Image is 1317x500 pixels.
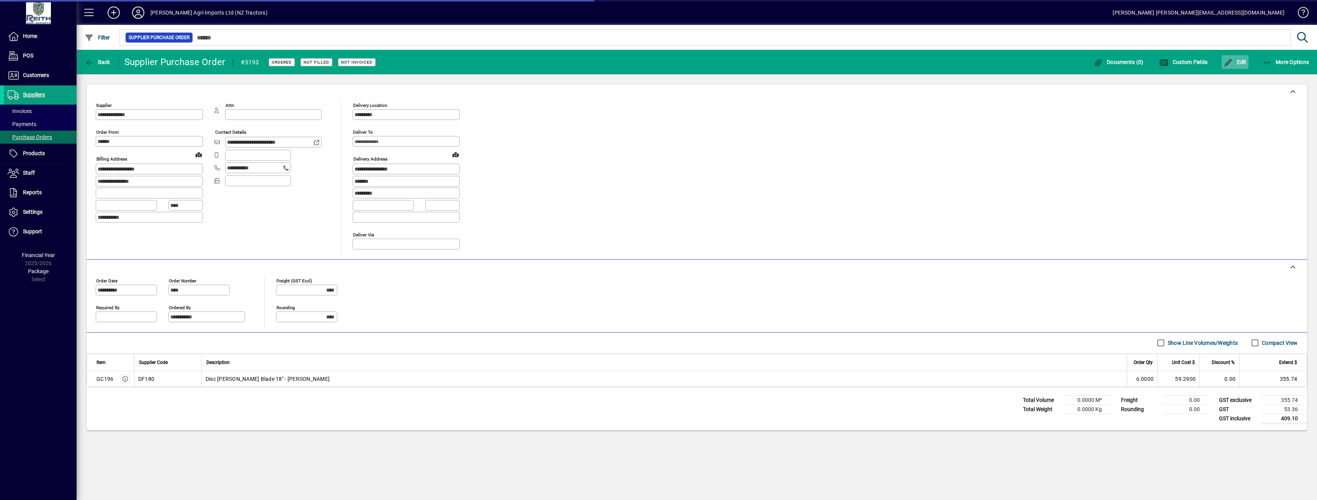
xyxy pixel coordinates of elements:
span: Payments [8,121,36,127]
td: 0.0000 M³ [1065,395,1111,405]
span: Extend $ [1279,358,1297,367]
span: Documents (0) [1094,59,1144,65]
td: 355.74 [1239,371,1307,387]
button: More Options [1261,55,1311,69]
span: Reports [23,189,42,195]
a: Payments [4,118,77,131]
span: Disc [PERSON_NAME] Blade 18'' - [PERSON_NAME] [206,375,330,383]
a: View on map [193,148,205,161]
td: 0.00 [1199,371,1239,387]
mat-label: Ordered by [169,305,191,310]
div: #5193 [241,56,259,69]
span: Custom Fields [1159,59,1208,65]
span: Back [85,59,110,65]
mat-label: Deliver To [353,130,373,135]
a: Staff [4,164,77,183]
button: Filter [83,31,112,44]
td: Rounding [1117,405,1163,414]
span: Unit Cost $ [1172,358,1195,367]
td: 0.00 [1163,395,1209,405]
span: Not Filled [304,60,329,65]
a: Purchase Orders [4,131,77,144]
button: Add [101,6,126,20]
span: Suppliers [23,92,45,98]
mat-label: Attn [225,103,234,108]
span: More Options [1263,59,1309,65]
div: Supplier Purchase Order [124,56,225,68]
span: Discount % [1212,358,1235,367]
td: 59.2900 [1157,371,1199,387]
a: Invoices [4,105,77,118]
button: Profile [126,6,150,20]
td: 0.00 [1163,405,1209,414]
td: GST [1215,405,1261,414]
td: GST inclusive [1215,414,1261,423]
a: POS [4,46,77,66]
mat-label: Required by [96,305,119,310]
div: GC196 [96,375,113,383]
td: Total Volume [1019,395,1065,405]
button: Custom Fields [1157,55,1209,69]
mat-label: Freight (GST excl) [276,278,312,283]
span: Order Qty [1134,358,1153,367]
span: Invoices [8,108,32,114]
app-page-header-button: Back [77,55,119,69]
mat-label: Order date [96,278,118,283]
span: Support [23,228,42,234]
span: POS [23,52,33,59]
span: Edit [1224,59,1247,65]
td: 0.0000 Kg [1065,405,1111,414]
a: Settings [4,203,77,222]
a: Knowledge Base [1292,2,1307,26]
span: Products [23,150,45,156]
label: Show Line Volumes/Weights [1166,339,1238,347]
td: DF180 [134,371,201,387]
span: Ordered [272,60,292,65]
mat-label: Rounding [276,305,295,310]
div: [PERSON_NAME] [PERSON_NAME][EMAIL_ADDRESS][DOMAIN_NAME] [1113,7,1284,19]
label: Compact View [1260,339,1297,347]
mat-label: Order from [96,130,119,135]
span: Item [96,358,106,367]
a: View on map [449,148,462,161]
a: Home [4,27,77,46]
td: Total Weight [1019,405,1065,414]
span: Package [28,268,49,274]
button: Documents (0) [1092,55,1145,69]
td: GST exclusive [1215,395,1261,405]
a: Reports [4,183,77,202]
span: Customers [23,72,49,78]
span: Settings [23,209,42,215]
div: [PERSON_NAME] Agri-Imports Ltd (NZ Tractors) [150,7,268,19]
mat-label: Supplier [96,103,112,108]
a: Support [4,222,77,241]
mat-label: Order number [169,278,196,283]
span: Supplier Purchase Order [129,34,190,41]
td: 355.74 [1261,395,1307,405]
span: Purchase Orders [8,134,52,140]
span: Not Invoiced [341,60,373,65]
span: Supplier Code [139,358,168,367]
td: Freight [1117,395,1163,405]
td: 409.10 [1261,414,1307,423]
span: Description [206,358,230,367]
mat-label: Deliver via [353,232,374,237]
mat-label: Delivery Location [353,103,387,108]
td: 53.36 [1261,405,1307,414]
a: Products [4,144,77,163]
span: Financial Year [22,252,55,258]
td: 6.0000 [1127,371,1157,387]
span: Filter [85,34,110,41]
button: Edit [1222,55,1248,69]
a: Customers [4,66,77,85]
button: Back [83,55,112,69]
span: Staff [23,170,35,176]
span: Home [23,33,37,39]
